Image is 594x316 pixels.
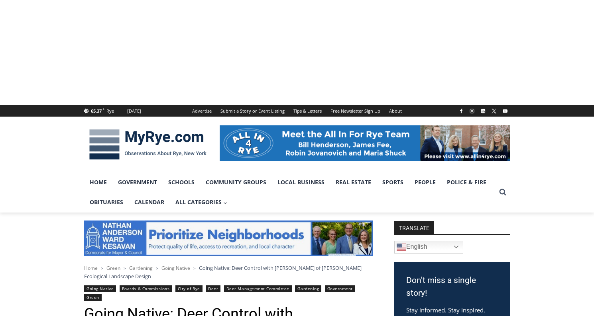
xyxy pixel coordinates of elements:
a: Advertise [188,105,216,117]
strong: TRANSLATE [394,221,434,234]
img: All in for Rye [220,125,510,161]
nav: Breadcrumbs [84,264,373,280]
a: Community Groups [200,172,272,192]
a: Government [325,285,355,292]
span: Going Native: Deer Control with [PERSON_NAME] of [PERSON_NAME] Ecological Landscape Design [84,264,362,279]
a: Instagram [467,106,477,116]
span: > [101,265,103,271]
a: Going Native [84,285,116,292]
a: All Categories [170,192,233,212]
span: All Categories [175,198,227,207]
div: [DATE] [127,107,141,115]
a: Linkedin [478,106,488,116]
a: Deer [206,285,220,292]
a: Gardening [295,285,321,292]
a: Green [84,294,102,301]
a: English [394,241,463,254]
span: > [124,265,126,271]
span: F [103,107,104,111]
span: > [193,265,196,271]
nav: Primary Navigation [84,172,496,213]
a: Deer Management Committee [224,285,292,292]
a: Calendar [129,192,170,212]
a: Green [106,265,120,271]
a: Going Native [161,265,190,271]
img: MyRye.com [84,124,212,165]
span: 65.37 [91,108,102,114]
a: Police & Fire [441,172,492,192]
div: Rye [106,107,114,115]
img: en [397,242,406,252]
a: Gardening [129,265,153,271]
h3: Don't miss a single story! [406,274,498,299]
button: View Search Form [496,185,510,199]
a: Home [84,172,112,192]
a: Tips & Letters [289,105,326,117]
a: Boards & Commissions [120,285,172,292]
a: City of Rye [175,285,203,292]
span: > [156,265,158,271]
a: Home [84,265,98,271]
a: Real Estate [330,172,377,192]
a: People [409,172,441,192]
a: Local Business [272,172,330,192]
a: Free Newsletter Sign Up [326,105,385,117]
a: Facebook [456,106,466,116]
a: About [385,105,406,117]
nav: Secondary Navigation [188,105,406,117]
a: Schools [163,172,200,192]
a: Submit a Story or Event Listing [216,105,289,117]
a: X [489,106,499,116]
a: Sports [377,172,409,192]
a: YouTube [500,106,510,116]
a: Government [112,172,163,192]
a: Obituaries [84,192,129,212]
